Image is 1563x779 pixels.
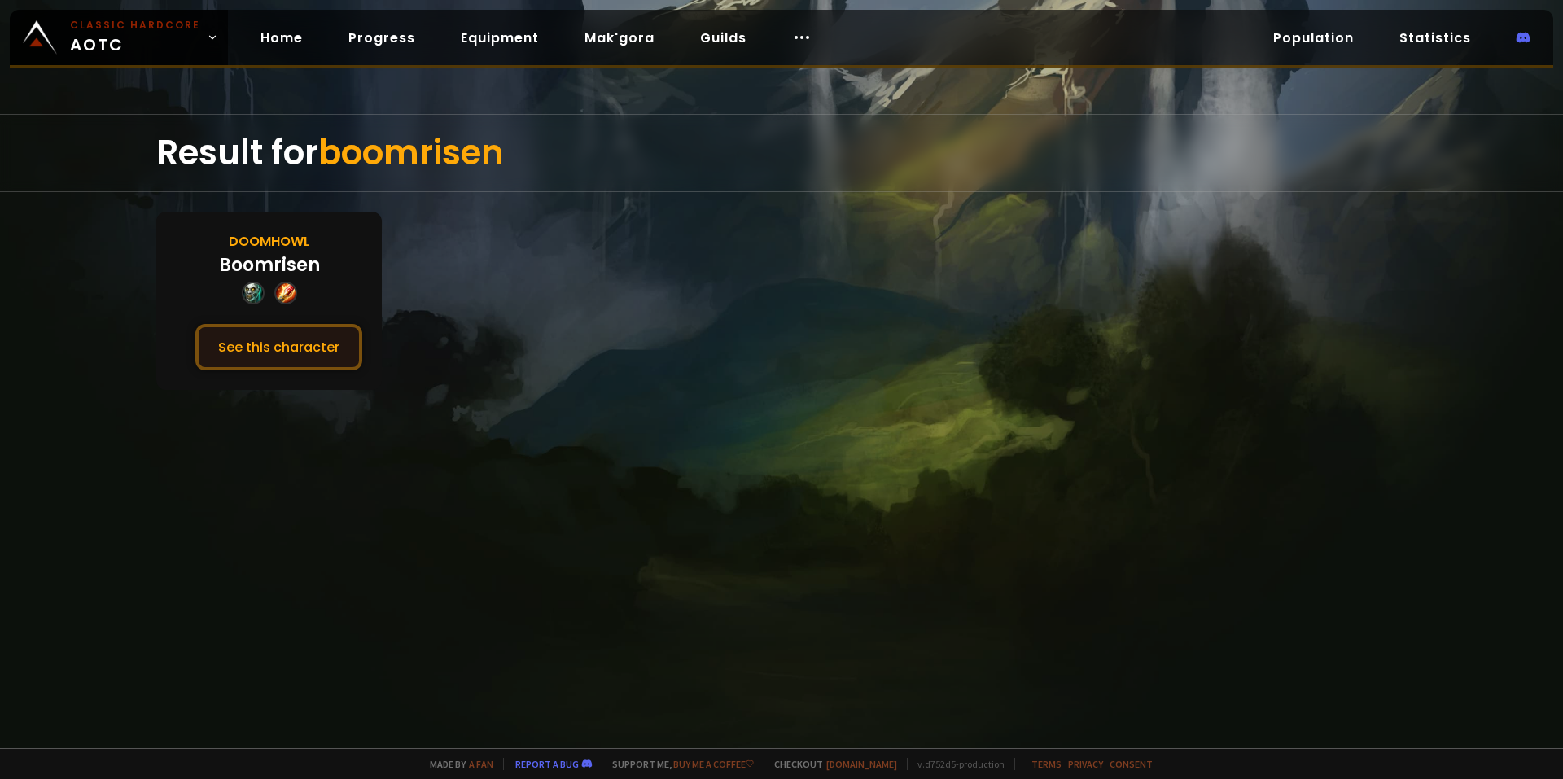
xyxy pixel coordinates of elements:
a: Population [1260,21,1367,55]
span: v. d752d5 - production [907,758,1005,770]
a: Consent [1110,758,1153,770]
span: Support me, [602,758,754,770]
a: Buy me a coffee [673,758,754,770]
a: [DOMAIN_NAME] [826,758,897,770]
a: Privacy [1068,758,1103,770]
a: Statistics [1386,21,1484,55]
button: See this character [195,324,362,370]
small: Classic Hardcore [70,18,200,33]
span: Made by [420,758,493,770]
a: Report a bug [515,758,579,770]
a: Guilds [687,21,760,55]
a: Mak'gora [571,21,668,55]
span: Checkout [764,758,897,770]
a: a fan [469,758,493,770]
div: Result for [156,115,1407,191]
a: Home [247,21,316,55]
a: Classic HardcoreAOTC [10,10,228,65]
span: AOTC [70,18,200,57]
div: Boomrisen [219,252,320,278]
a: Equipment [448,21,552,55]
a: Progress [335,21,428,55]
span: boomrisen [318,129,504,177]
a: Terms [1031,758,1062,770]
div: Doomhowl [229,231,310,252]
